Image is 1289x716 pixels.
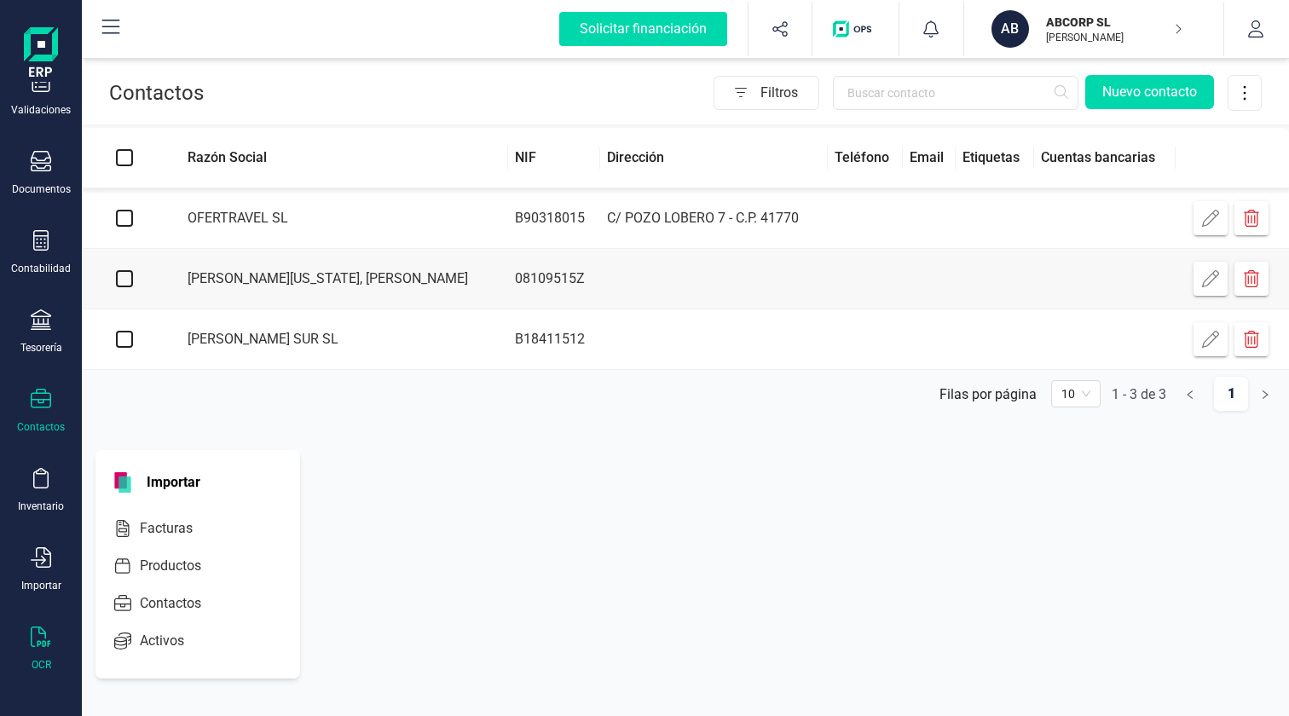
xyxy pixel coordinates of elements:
div: 1 - 3 de 3 [1112,386,1166,402]
span: Filtros [760,76,818,110]
td: B18411512 [508,309,600,370]
th: Cuentas bancarias [1034,128,1176,188]
li: Página anterior [1173,377,1207,404]
th: Razón Social [167,128,508,188]
th: Teléfono [828,128,904,188]
div: AB [991,10,1029,48]
div: Importar [21,579,61,592]
span: 10 [1061,381,1090,407]
span: left [1185,390,1195,400]
button: ABABCORP SL[PERSON_NAME] [985,2,1203,56]
li: Página siguiente [1248,377,1282,404]
button: Solicitar financiación [539,2,748,56]
div: Documentos [12,182,71,196]
div: Filas por página [939,386,1037,402]
span: Contactos [133,593,232,614]
div: Contabilidad [11,262,71,275]
img: Logo de OPS [833,20,878,38]
div: Solicitar financiación [559,12,727,46]
td: [PERSON_NAME][US_STATE], [PERSON_NAME] [167,249,508,309]
th: Dirección [600,128,828,188]
div: 页码 [1051,380,1101,407]
button: right [1248,377,1282,411]
div: OCR [32,658,51,672]
div: Tesorería [20,341,62,355]
th: Etiquetas [956,128,1034,188]
td: B90318015 [508,188,600,249]
p: Contactos [109,79,204,107]
span: Activos [133,631,215,651]
span: Facturas [133,518,223,539]
div: Contactos [17,420,65,434]
button: Logo de OPS [823,2,888,56]
input: Buscar contacto [833,76,1078,110]
button: Nuevo contacto [1085,75,1214,109]
th: Email [903,128,956,188]
td: OFERTRAVEL SL [167,188,508,249]
td: C/ POZO LOBERO 7 - C.P. 41770 [600,188,828,249]
button: left [1173,377,1207,411]
div: Validaciones [11,103,71,117]
a: 1 [1214,377,1248,411]
span: Importar [136,472,211,493]
span: Productos [133,556,232,576]
button: Filtros [714,76,819,110]
span: right [1260,390,1270,400]
p: [PERSON_NAME] [1046,31,1182,44]
img: Logo Finanedi [24,27,58,82]
td: [PERSON_NAME] SUR SL [167,309,508,370]
div: Inventario [18,499,64,513]
th: NIF [508,128,600,188]
p: ABCORP SL [1046,14,1182,31]
td: 08109515Z [508,249,600,309]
